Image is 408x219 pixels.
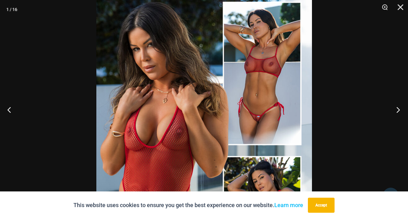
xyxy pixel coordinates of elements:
button: Accept [308,198,335,213]
p: This website uses cookies to ensure you get the best experience on our website. [73,201,303,210]
div: 1 / 16 [6,5,17,14]
a: Learn more [274,202,303,208]
button: Next [384,94,408,125]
